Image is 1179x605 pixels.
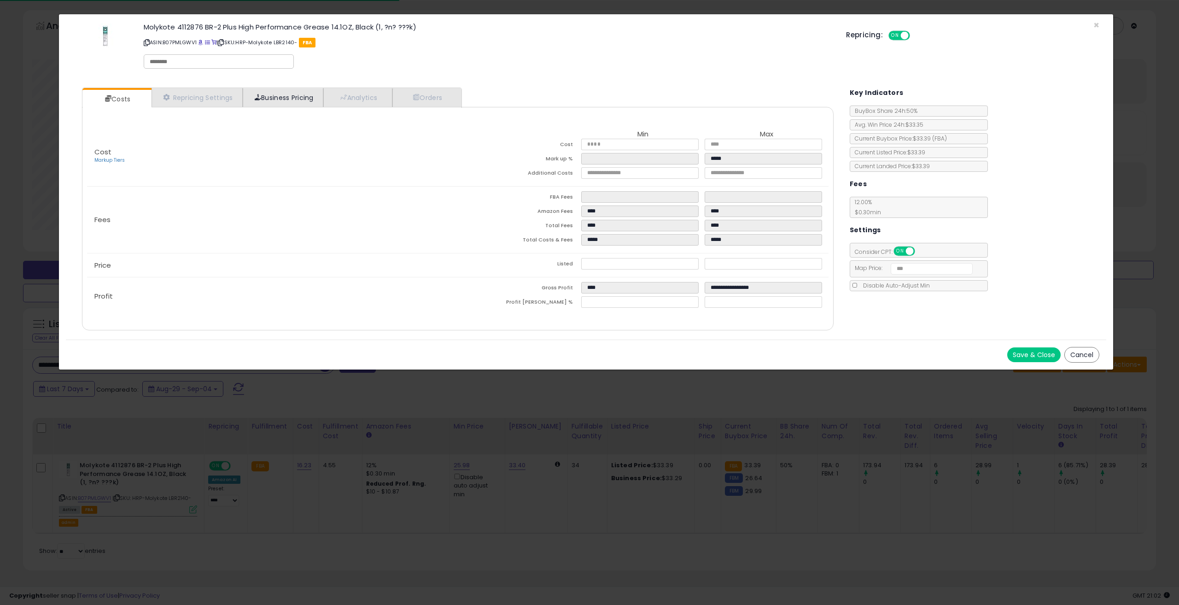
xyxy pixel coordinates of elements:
[198,39,203,46] a: BuyBox page
[932,135,947,142] span: ( FBA )
[82,90,151,108] a: Costs
[458,258,581,272] td: Listed
[211,39,216,46] a: Your listing only
[850,208,881,216] span: $0.30 min
[909,32,923,40] span: OFF
[850,264,973,272] span: Map Price:
[850,178,867,190] h5: Fees
[850,121,923,129] span: Avg. Win Price 24h: $33.35
[144,35,832,50] p: ASIN: B07PMLGWV1 | SKU: HRP-Molykote LBR2140-
[458,206,581,220] td: Amazon Fees
[458,191,581,206] td: FBA Fees
[913,135,947,142] span: $33.39
[850,135,947,142] span: Current Buybox Price:
[1064,347,1099,363] button: Cancel
[846,31,883,39] h5: Repricing:
[581,130,705,139] th: Min
[458,220,581,234] td: Total Fees
[87,262,458,269] p: Price
[87,216,458,223] p: Fees
[87,148,458,164] p: Cost
[850,87,904,99] h5: Key Indicators
[458,296,581,311] td: Profit [PERSON_NAME] %
[299,38,316,47] span: FBA
[850,162,930,170] span: Current Landed Price: $33.39
[458,153,581,167] td: Mark up %
[858,282,930,289] span: Disable Auto-Adjust Min
[152,88,243,107] a: Repricing Settings
[458,282,581,296] td: Gross Profit
[458,167,581,182] td: Additional Costs
[1007,347,1061,362] button: Save & Close
[850,148,925,156] span: Current Listed Price: $33.39
[144,23,832,30] h3: Molykote 4112876 BR-2 Plus High Performance Grease 14.1OZ, Black (1, ?n? ???k)
[889,32,901,40] span: ON
[458,234,581,248] td: Total Costs & Fees
[87,293,458,300] p: Profit
[850,224,881,236] h5: Settings
[850,248,927,256] span: Consider CPT:
[205,39,210,46] a: All offer listings
[323,88,392,107] a: Analytics
[94,157,125,164] a: Markup Tiers
[1093,18,1099,32] span: ×
[91,23,119,48] img: 31wt4ufm0nL._SL60_.jpg
[392,88,461,107] a: Orders
[458,139,581,153] td: Cost
[705,130,828,139] th: Max
[850,107,917,115] span: BuyBox Share 24h: 50%
[894,247,906,255] span: ON
[913,247,928,255] span: OFF
[243,88,323,107] a: Business Pricing
[850,198,881,216] span: 12.00 %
